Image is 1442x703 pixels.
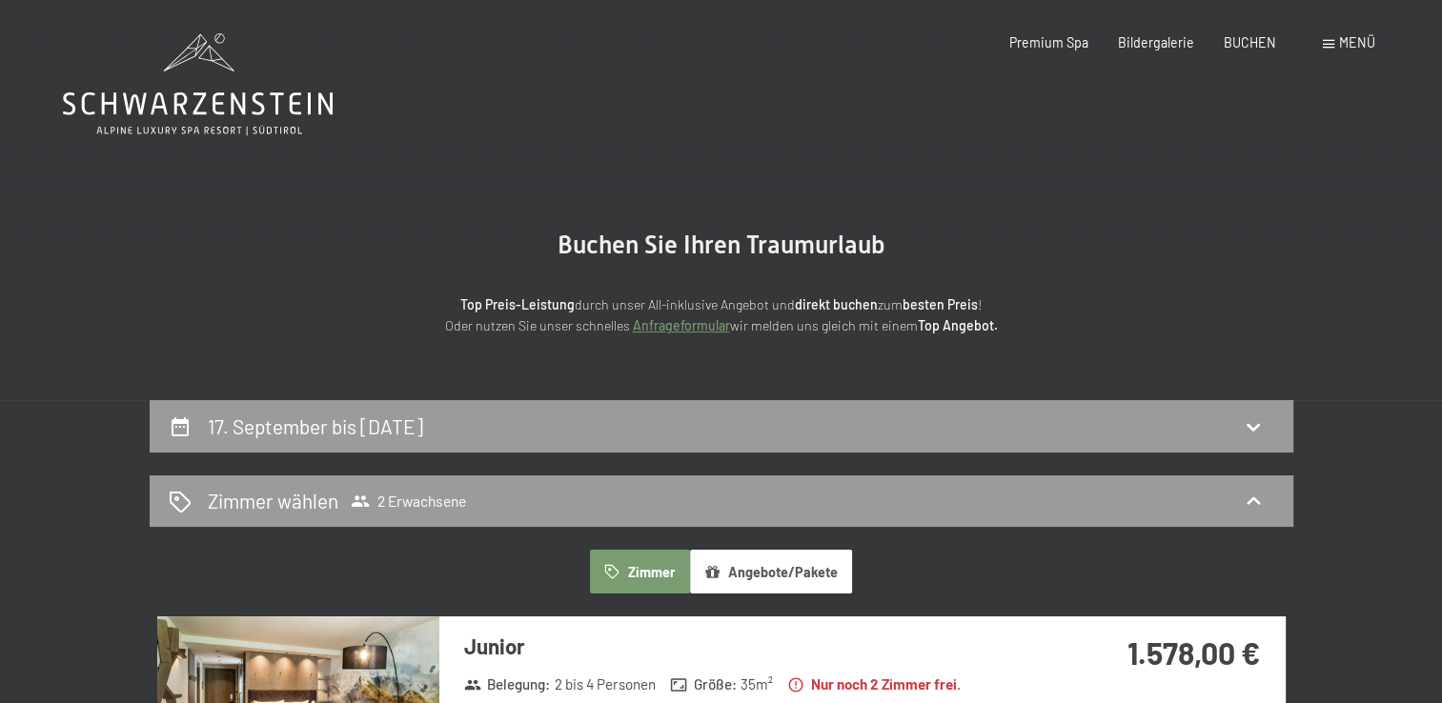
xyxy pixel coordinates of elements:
strong: Größe : [670,674,737,694]
strong: Belegung : [464,674,551,694]
strong: besten Preis [903,296,978,312]
a: BUCHEN [1224,34,1276,50]
h2: Zimmer wählen [208,487,338,514]
h3: Junior [464,632,1031,661]
h2: 17. September bis [DATE] [208,414,423,438]
button: Zimmer [590,550,689,593]
strong: 1.578,00 € [1127,634,1260,671]
span: Buchen Sie Ihren Traumurlaub [558,231,885,259]
strong: Nur noch 2 Zimmer frei. [787,674,961,694]
span: 2 Erwachsene [351,492,466,511]
strong: Top Angebot. [918,317,998,333]
a: Anfrageformular [633,317,730,333]
a: Premium Spa [1009,34,1088,50]
span: 2 bis 4 Personen [555,674,656,694]
a: Bildergalerie [1118,34,1194,50]
button: Angebote/Pakete [690,550,852,593]
strong: direkt buchen [795,296,878,312]
p: durch unser All-inklusive Angebot und zum ! Oder nutzen Sie unser schnelles wir melden uns gleich... [302,294,1141,337]
span: Menü [1339,34,1375,50]
strong: Top Preis-Leistung [460,296,575,312]
span: 35 m² [741,674,773,694]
